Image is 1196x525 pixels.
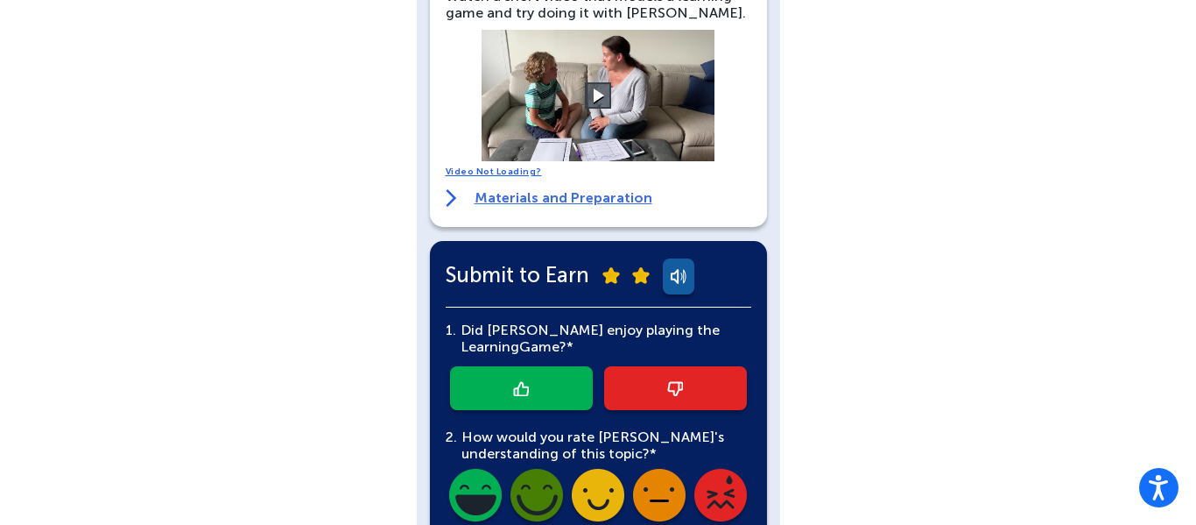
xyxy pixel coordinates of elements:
[513,381,529,396] img: thumb-up-icon.png
[446,266,589,283] span: Submit to Earn
[446,167,542,177] a: Video Not Loading?
[602,267,620,284] img: submit-star.png
[667,381,683,396] img: thumb-down-icon.png
[446,322,456,338] span: 1.
[519,338,573,355] span: Game?*
[446,189,457,207] img: right-arrow.svg
[456,322,751,355] div: Did [PERSON_NAME] enjoy playing the Learning
[446,429,751,462] div: How would you rate [PERSON_NAME]'s understanding of this topic?*
[446,189,652,207] a: Materials and Preparation
[632,267,650,284] img: submit-star.png
[446,429,457,445] span: 2.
